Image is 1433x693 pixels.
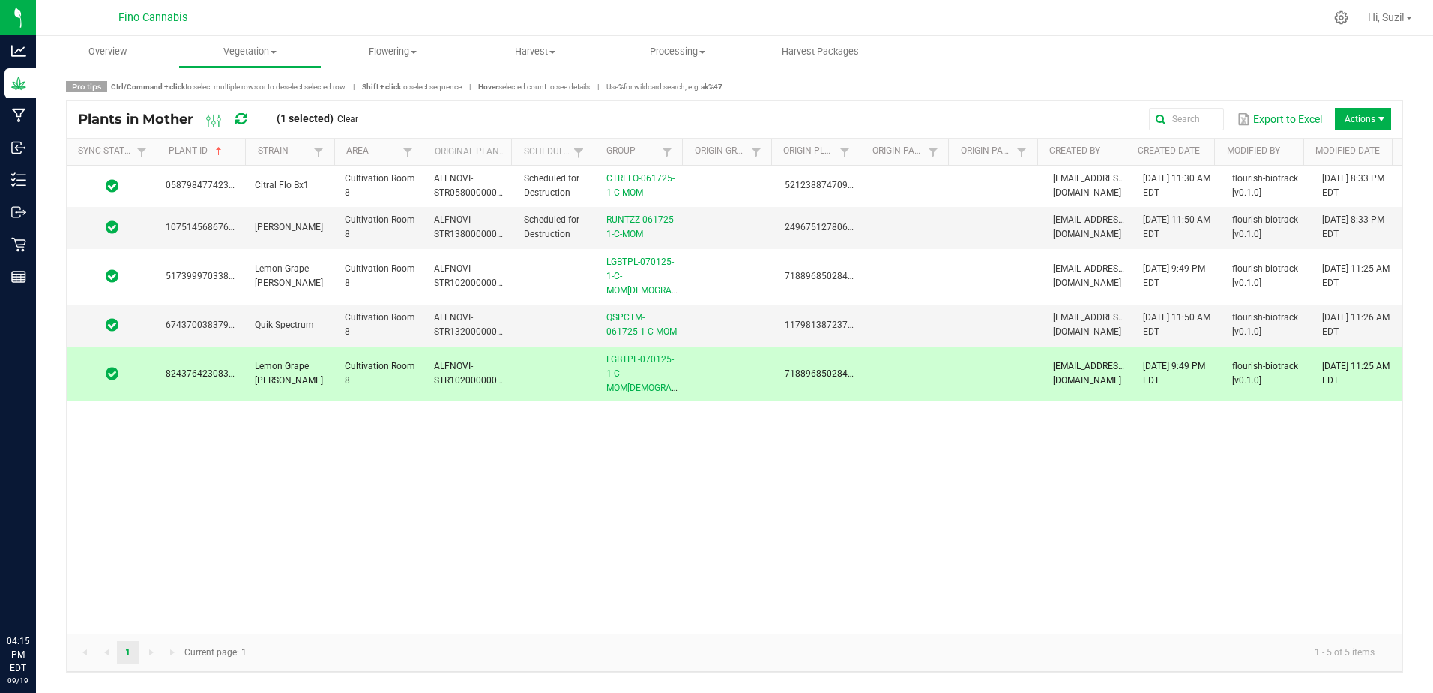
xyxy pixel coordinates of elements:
[785,368,869,379] span: 7188968502845875
[658,142,676,161] a: Filter
[606,82,722,91] span: Use for wildcard search, e.g.
[7,675,29,686] p: 09/19
[606,145,659,157] a: GroupSortable
[111,82,346,91] span: to select multiple rows or to deselect selected row
[785,180,869,190] span: 5212388747094866
[11,172,26,187] inline-svg: Inventory
[106,220,118,235] span: In Sync
[1322,312,1390,337] span: [DATE] 11:26 AM EDT
[345,361,415,385] span: Cultivation Room 8
[1315,145,1387,157] a: Modified DateSortable
[423,139,511,166] th: Original Plant ID
[256,640,1387,665] kendo-pager-info: 1 - 5 of 5 items
[1232,263,1298,288] span: flourish-biotrack [v0.1.0]
[66,81,107,92] span: Pro tips
[310,142,328,161] a: Filter
[606,256,721,295] a: LGBTPL-070125-1-C-MOM[DEMOGRAPHIC_DATA]
[255,361,323,385] span: Lemon Grape [PERSON_NAME]
[462,81,478,92] span: |
[1368,11,1405,23] span: Hi, Suzi!
[606,36,749,67] a: Processing
[785,271,869,281] span: 7188968502845875
[362,82,401,91] strong: Shift + click
[337,113,358,126] a: Clear
[1227,145,1298,157] a: Modified BySortable
[11,237,26,252] inline-svg: Retail
[117,641,139,664] a: Page 1
[1143,214,1210,239] span: [DATE] 11:50 AM EDT
[106,317,118,332] span: In Sync
[606,312,677,337] a: QSPCTM-061725-1-C-MOM
[399,142,417,161] a: Filter
[7,634,29,675] p: 04:15 PM EDT
[118,11,187,24] span: Fino Cannabis
[1322,361,1390,385] span: [DATE] 11:25 AM EDT
[1138,145,1209,157] a: Created DateSortable
[478,82,590,91] span: selected count to see details
[434,263,507,288] span: ALFNOVI-STR10200000060
[106,366,118,381] span: In Sync
[1232,312,1298,337] span: flourish-biotrack [v0.1.0]
[68,45,147,58] span: Overview
[695,145,747,157] a: Origin GroupSortable
[346,81,362,92] span: |
[434,312,507,337] span: ALFNOVI-STR13200000010
[345,214,415,239] span: Cultivation Room 8
[1332,10,1351,25] div: Manage settings
[1143,173,1210,198] span: [DATE] 11:30 AM EDT
[166,222,250,232] span: 1075145686764065
[785,222,869,232] span: 2496751278065752
[785,319,869,330] span: 1179813872376298
[465,45,606,58] span: Harvest
[524,214,579,239] span: Scheduled for Destruction
[961,145,1013,157] a: Origin Package Lot NumberSortable
[345,263,415,288] span: Cultivation Room 8
[1233,106,1326,132] button: Export to Excel
[1053,263,1126,288] span: [EMAIL_ADDRESS][DOMAIN_NAME]
[106,178,118,193] span: In Sync
[606,354,721,393] a: LGBTPL-070125-1-C-MOM[DEMOGRAPHIC_DATA]
[67,634,1402,672] kendo-pager: Current page: 1
[1053,361,1126,385] span: [EMAIL_ADDRESS][DOMAIN_NAME]
[701,82,722,91] strong: ak%47
[590,81,606,92] span: |
[1143,361,1205,385] span: [DATE] 9:49 PM EDT
[606,214,676,239] a: RUNTZZ-061725-1-C-MOM
[1335,108,1391,130] li: Actions
[478,82,498,91] strong: Hover
[1322,173,1384,198] span: [DATE] 8:33 PM EDT
[255,180,309,190] span: Citral Flo Bx1
[78,145,132,157] a: Sync StatusSortable
[322,36,464,67] a: Flowering
[1232,173,1298,198] span: flourish-biotrack [v0.1.0]
[1053,312,1126,337] span: [EMAIL_ADDRESS][DOMAIN_NAME]
[166,368,250,379] span: 8243764230834288
[106,268,118,283] span: In Sync
[277,112,334,124] span: (1 selected)
[255,319,314,330] span: Quik Spectrum
[1053,173,1126,198] span: [EMAIL_ADDRESS][DOMAIN_NAME]
[322,45,463,58] span: Flowering
[1232,361,1298,385] span: flourish-biotrack [v0.1.0]
[11,76,26,91] inline-svg: Grow
[606,173,675,198] a: CTRFLO-061725-1-C-MOM
[345,312,415,337] span: Cultivation Room 8
[133,142,151,161] a: Filter
[213,145,225,157] span: Sortable
[607,45,748,58] span: Processing
[1049,145,1120,157] a: Created BySortable
[1149,108,1224,130] input: Search
[166,180,250,190] span: 0587984774232601
[747,142,765,161] a: Filter
[179,45,320,58] span: Vegetation
[15,573,60,618] iframe: Resource center
[434,173,507,198] span: ALFNOVI-STR05800000005
[111,82,185,91] strong: Ctrl/Command + click
[749,36,891,67] a: Harvest Packages
[434,214,507,239] span: ALFNOVI-STR13800000003
[346,145,399,157] a: AreaSortable
[761,45,879,58] span: Harvest Packages
[783,145,836,157] a: Origin PlantSortable
[1143,263,1205,288] span: [DATE] 9:49 PM EDT
[11,205,26,220] inline-svg: Outbound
